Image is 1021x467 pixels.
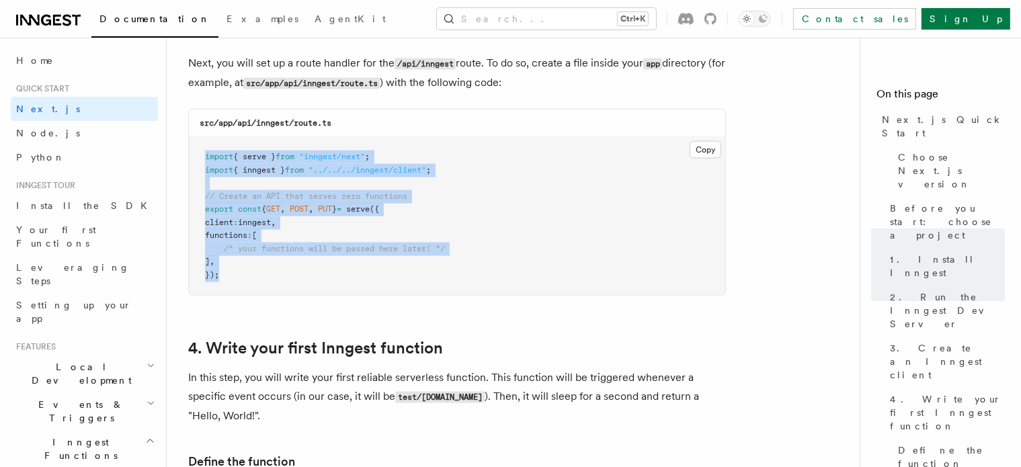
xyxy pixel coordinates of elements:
span: const [238,204,261,214]
a: 3. Create an Inngest client [885,336,1005,387]
button: Copy [690,141,721,159]
a: Choose Next.js version [893,145,1005,196]
span: /* your functions will be passed here later! */ [224,244,445,253]
span: , [271,218,276,227]
span: // Create an API that serves zero functions [205,192,407,201]
span: [ [252,230,257,240]
span: { [261,204,266,214]
a: Install the SDK [11,194,158,218]
a: 4. Write your first Inngest function [188,339,443,357]
span: "../../../inngest/client" [309,165,426,175]
button: Local Development [11,355,158,392]
a: Next.js [11,97,158,121]
code: test/[DOMAIN_NAME] [395,392,485,403]
span: Home [16,54,54,67]
a: Your first Functions [11,218,158,255]
span: "inngest/next" [299,152,365,161]
a: Sign Up [922,8,1010,30]
a: Before you start: choose a project [885,196,1005,247]
span: inngest [238,218,271,227]
code: /api/inngest [395,58,456,70]
a: Next.js Quick Start [876,108,1005,145]
span: Documentation [99,13,210,24]
code: app [643,58,662,70]
span: export [205,204,233,214]
span: serve [346,204,370,214]
span: from [276,152,294,161]
span: Install the SDK [16,200,155,211]
h4: On this page [876,86,1005,108]
a: Home [11,48,158,73]
span: Features [11,341,56,352]
span: ; [365,152,370,161]
span: client [205,218,233,227]
span: POST [290,204,309,214]
a: 2. Run the Inngest Dev Server [885,285,1005,336]
span: Python [16,152,65,163]
a: Python [11,145,158,169]
span: } [332,204,337,214]
span: Your first Functions [16,224,96,249]
span: { inngest } [233,165,285,175]
span: Local Development [11,360,147,387]
span: GET [266,204,280,214]
a: AgentKit [307,4,394,36]
p: In this step, you will write your first reliable serverless function. This function will be trigg... [188,368,726,425]
button: Events & Triggers [11,392,158,430]
span: PUT [318,204,332,214]
code: src/app/api/inngest/route.ts [200,118,331,128]
a: Examples [218,4,307,36]
span: Leveraging Steps [16,262,130,286]
span: Events & Triggers [11,398,147,425]
a: 4. Write your first Inngest function [885,387,1005,438]
button: Toggle dark mode [739,11,771,27]
span: Node.js [16,128,80,138]
span: , [210,257,214,266]
button: Search...Ctrl+K [437,8,656,30]
span: AgentKit [315,13,386,24]
span: ({ [370,204,379,214]
span: , [309,204,313,214]
a: Contact sales [793,8,916,30]
p: Next, you will set up a route handler for the route. To do so, create a file inside your director... [188,54,726,93]
span: Inngest Functions [11,435,145,462]
span: Choose Next.js version [898,151,1005,191]
span: from [285,165,304,175]
span: ] [205,257,210,266]
span: Quick start [11,83,69,94]
span: ; [426,165,431,175]
span: : [247,230,252,240]
span: Next.js Quick Start [882,113,1005,140]
span: = [337,204,341,214]
span: Next.js [16,103,80,114]
a: Setting up your app [11,293,158,331]
span: import [205,165,233,175]
span: Setting up your app [16,300,132,324]
span: Inngest tour [11,180,75,191]
span: 1. Install Inngest [890,253,1005,280]
span: { serve } [233,152,276,161]
span: , [280,204,285,214]
a: Leveraging Steps [11,255,158,293]
span: 3. Create an Inngest client [890,341,1005,382]
span: import [205,152,233,161]
span: 4. Write your first Inngest function [890,392,1005,433]
span: Before you start: choose a project [890,202,1005,242]
span: functions [205,230,247,240]
span: 2. Run the Inngest Dev Server [890,290,1005,331]
code: src/app/api/inngest/route.ts [243,78,380,89]
a: Node.js [11,121,158,145]
span: }); [205,270,219,280]
kbd: Ctrl+K [618,12,648,26]
span: Examples [227,13,298,24]
a: 1. Install Inngest [885,247,1005,285]
span: : [233,218,238,227]
a: Documentation [91,4,218,38]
